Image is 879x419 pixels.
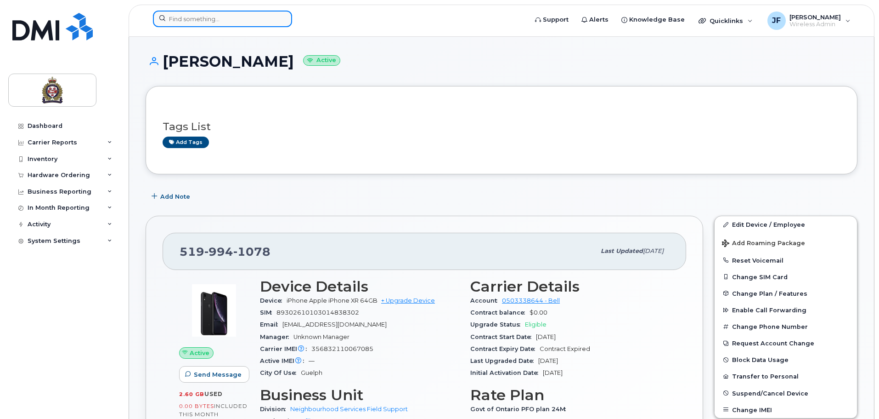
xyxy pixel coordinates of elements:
small: Active [303,55,340,66]
span: Contract balance [470,309,530,316]
span: Guelph [301,369,322,376]
span: Last updated [601,247,643,254]
span: 0.00 Bytes [179,403,214,409]
span: Upgrade Status [470,321,525,328]
span: Contract Start Date [470,333,536,340]
a: 0503338644 - Bell [502,297,560,304]
a: Edit Device / Employee [715,216,857,233]
button: Add Roaming Package [715,233,857,252]
span: 994 [204,245,233,258]
button: Request Account Change [715,335,857,351]
span: used [204,390,223,397]
button: Change IMEI [715,402,857,418]
span: [EMAIL_ADDRESS][DOMAIN_NAME] [282,321,387,328]
span: Unknown Manager [293,333,349,340]
a: + Upgrade Device [381,297,435,304]
span: $0.00 [530,309,547,316]
button: Change Phone Number [715,318,857,335]
span: iPhone Apple iPhone XR 64GB [287,297,378,304]
button: Reset Voicemail [715,252,857,269]
button: Suspend/Cancel Device [715,385,857,402]
span: Active [190,349,209,357]
span: 89302610103014838302 [276,309,359,316]
span: — [309,357,315,364]
button: Send Message [179,366,249,383]
button: Change SIM Card [715,269,857,285]
span: Send Message [194,370,242,379]
span: SIM [260,309,276,316]
span: 1078 [233,245,270,258]
span: City Of Use [260,369,301,376]
span: Email [260,321,282,328]
h3: Device Details [260,278,459,295]
span: Contract Expired [540,345,590,352]
span: Last Upgraded Date [470,357,538,364]
span: Initial Activation Date [470,369,543,376]
span: Suspend/Cancel Device [732,390,808,396]
span: Enable Call Forwarding [732,307,806,314]
a: Add tags [163,137,209,148]
span: Eligible [525,321,547,328]
span: Manager [260,333,293,340]
span: Division [260,406,290,413]
span: Contract Expiry Date [470,345,540,352]
a: Neighbourhood Services Field Support [290,406,408,413]
span: Change Plan / Features [732,290,807,297]
span: Add Roaming Package [722,240,805,248]
button: Enable Call Forwarding [715,302,857,318]
span: 2.60 GB [179,391,204,397]
span: [DATE] [536,333,556,340]
span: Carrier IMEI [260,345,311,352]
img: image20231002-3703462-1qb80zy.jpeg [186,283,242,338]
span: [DATE] [643,247,664,254]
span: Active IMEI [260,357,309,364]
span: Account [470,297,502,304]
button: Change Plan / Features [715,285,857,302]
h3: Business Unit [260,387,459,403]
span: Device [260,297,287,304]
h3: Rate Plan [470,387,670,403]
button: Add Note [146,188,198,205]
span: included this month [179,402,248,418]
span: [DATE] [543,369,563,376]
span: [DATE] [538,357,558,364]
button: Block Data Usage [715,351,857,368]
h1: [PERSON_NAME] [146,53,857,69]
button: Transfer to Personal [715,368,857,385]
span: 356832110067085 [311,345,373,352]
span: Add Note [160,192,190,201]
span: Govt of Ontario PFO plan 24M [470,406,570,413]
h3: Tags List [163,121,840,132]
h3: Carrier Details [470,278,670,295]
span: 519 [180,245,270,258]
